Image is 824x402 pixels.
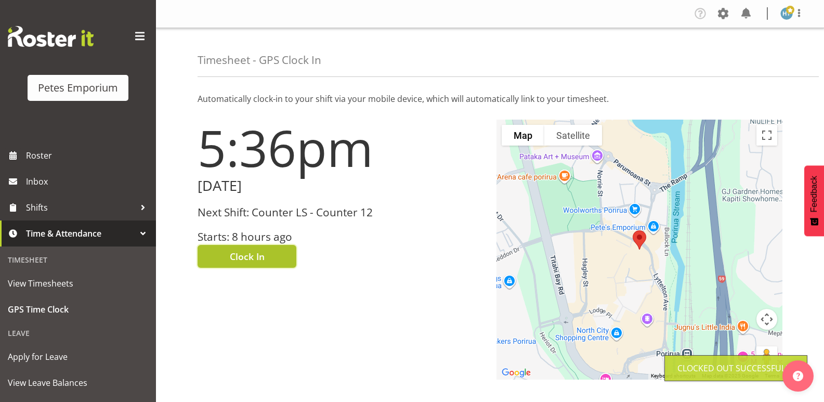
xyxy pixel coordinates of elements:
[756,125,777,146] button: Toggle fullscreen view
[780,7,793,20] img: helena-tomlin701.jpg
[8,26,94,47] img: Rosterit website logo
[3,322,153,344] div: Leave
[3,270,153,296] a: View Timesheets
[198,245,296,268] button: Clock In
[26,148,151,163] span: Roster
[756,309,777,330] button: Map camera controls
[198,93,782,105] p: Automatically clock-in to your shift via your mobile device, which will automatically link to you...
[198,178,484,194] h2: [DATE]
[3,249,153,270] div: Timesheet
[502,125,544,146] button: Show street map
[3,344,153,370] a: Apply for Leave
[8,375,148,391] span: View Leave Balances
[198,54,321,66] h4: Timesheet - GPS Clock In
[793,371,803,381] img: help-xxl-2.png
[198,231,484,243] h3: Starts: 8 hours ago
[8,276,148,291] span: View Timesheets
[26,226,135,241] span: Time & Attendance
[651,372,696,380] button: Keyboard shortcuts
[499,366,533,380] a: Open this area in Google Maps (opens a new window)
[38,80,118,96] div: Petes Emporium
[3,296,153,322] a: GPS Time Clock
[677,362,794,374] div: Clocked out Successfully
[8,349,148,365] span: Apply for Leave
[809,176,819,212] span: Feedback
[544,125,602,146] button: Show satellite imagery
[198,206,484,218] h3: Next Shift: Counter LS - Counter 12
[3,370,153,396] a: View Leave Balances
[26,174,151,189] span: Inbox
[26,200,135,215] span: Shifts
[230,250,265,263] span: Clock In
[499,366,533,380] img: Google
[198,120,484,176] h1: 5:36pm
[756,346,777,367] button: Drag Pegman onto the map to open Street View
[804,165,824,236] button: Feedback - Show survey
[8,302,148,317] span: GPS Time Clock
